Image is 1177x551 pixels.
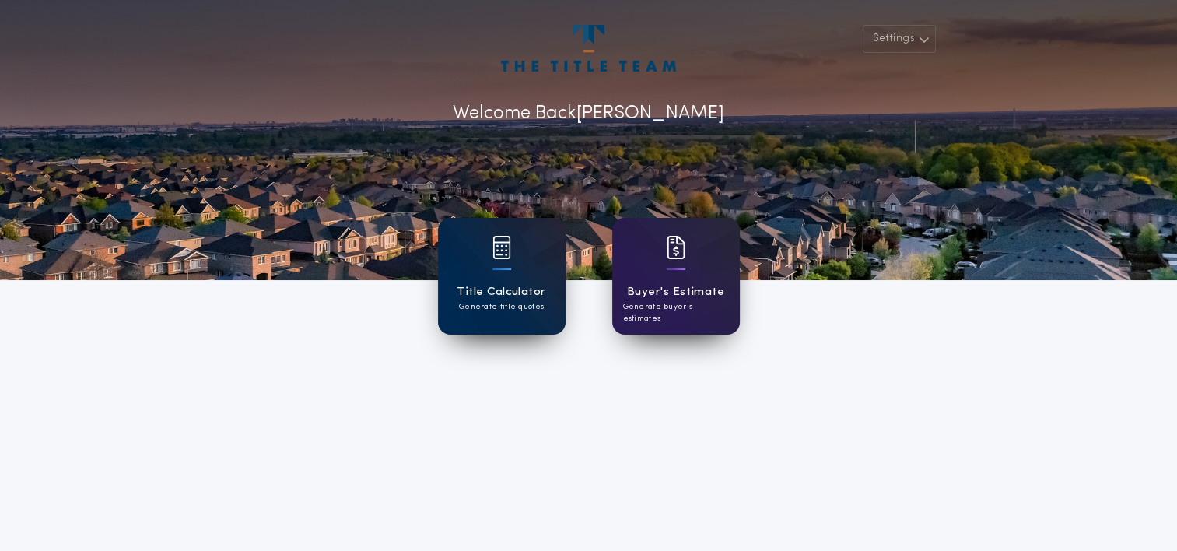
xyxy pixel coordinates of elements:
img: card icon [492,236,511,259]
img: card icon [667,236,685,259]
h1: Buyer's Estimate [627,283,724,301]
a: card iconTitle CalculatorGenerate title quotes [438,218,566,335]
p: Generate buyer's estimates [623,301,729,325]
p: Generate title quotes [459,301,544,313]
h1: Title Calculator [457,283,545,301]
button: Settings [863,25,936,53]
img: account-logo [501,25,675,72]
a: card iconBuyer's EstimateGenerate buyer's estimates [612,218,740,335]
p: Welcome Back [PERSON_NAME] [453,100,724,128]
